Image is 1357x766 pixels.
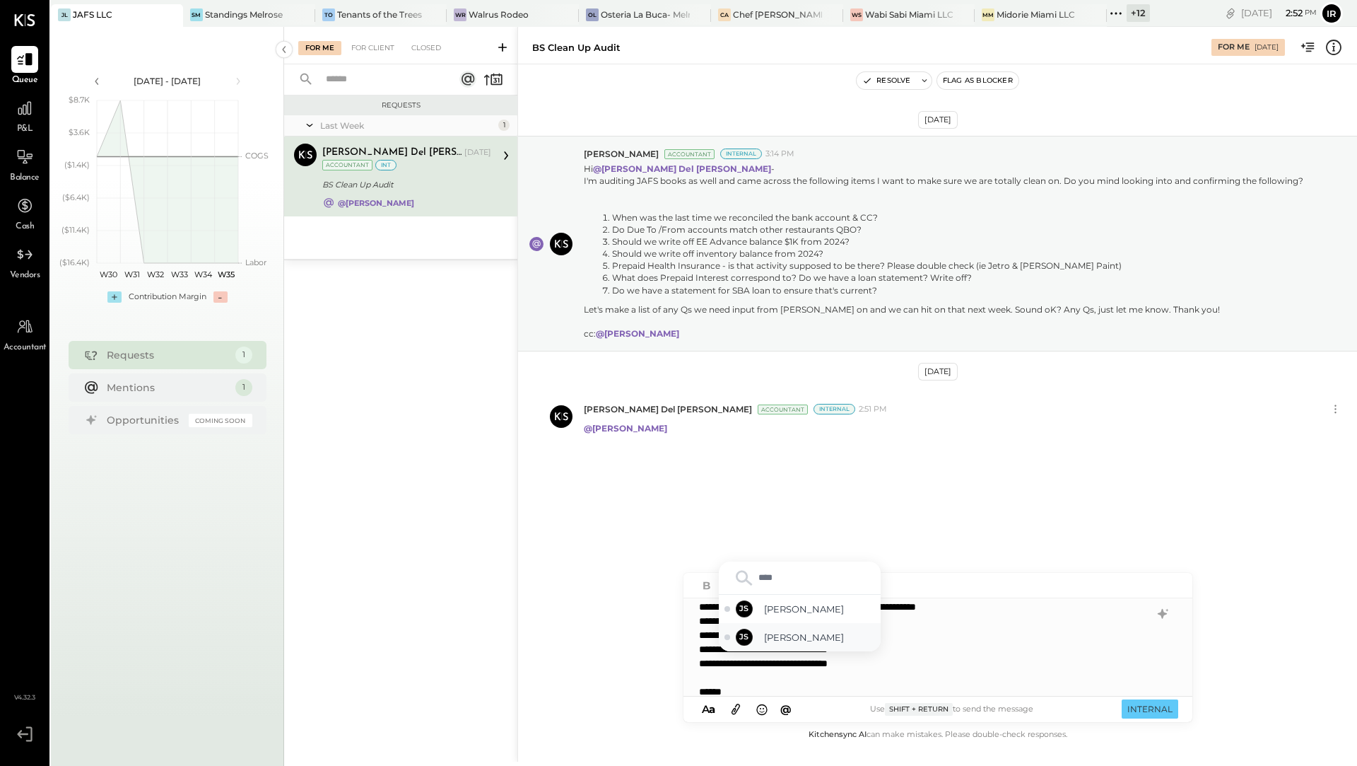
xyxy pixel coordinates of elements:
div: Tenants of the Trees [337,8,422,21]
span: Accountant [4,342,47,354]
li: Prepaid Health Insurance - is that activity supposed to be there? Please double check (ie Jetro &... [612,260,1303,272]
span: JS [739,632,749,643]
div: [DATE] [1241,6,1317,20]
div: [DATE] [918,363,958,381]
div: Requests [107,348,228,362]
div: CA [718,8,731,21]
button: Aa [698,702,720,717]
div: Let's make a list of any Qs we need input from [PERSON_NAME] on and we can hit on that next week.... [584,303,1303,315]
div: [DATE] [464,147,491,158]
span: [PERSON_NAME] Del [PERSON_NAME] [584,403,752,415]
div: Opportunities [107,413,182,427]
div: JL [58,8,71,21]
div: BS Clean Up Audit [322,178,487,192]
div: Select Jose Santa - Offline [719,595,881,623]
div: 1 [235,379,252,396]
div: int [375,160,396,170]
div: For Me [1218,42,1250,53]
div: Accountant [758,405,808,414]
div: Standings Melrose [205,8,283,21]
a: Vendors [1,241,49,282]
li: Do we have a statement for SBA loan to ensure that's current? [612,284,1303,296]
button: Flag as Blocker [937,72,1018,89]
span: [PERSON_NAME] [764,631,875,644]
div: MM [982,8,994,21]
li: When was the last time we reconciled the bank account & CC? [612,211,1303,224]
text: W32 [147,269,164,279]
text: $3.6K [69,127,90,137]
text: $8.7K [69,95,90,105]
div: copy link [1223,6,1238,21]
p: Hi - [584,163,1303,340]
div: Osteria La Buca- Melrose [601,8,690,21]
text: Labor [245,257,266,267]
li: Should we write off EE Advance balance $1K from 2024? [612,236,1303,248]
text: W31 [124,269,140,279]
span: 3:14 PM [765,149,794,160]
div: JAFS LLC [73,8,112,21]
span: JS [739,603,749,615]
span: [PERSON_NAME] [764,603,875,616]
div: BS Clean Up Audit [532,41,621,54]
div: For Me [298,41,341,55]
button: Resolve [857,72,916,89]
text: W35 [218,269,235,279]
div: Wabi Sabi Miami LLC [865,8,953,21]
text: W34 [194,269,212,279]
a: Balance [1,144,49,185]
div: + [107,291,122,303]
li: Should we write off inventory balance from 2024? [612,248,1303,260]
span: Cash [16,221,34,233]
div: Select Joseph Shin - Offline [719,623,881,651]
div: [DATE] [1255,42,1279,52]
a: Cash [1,192,49,233]
div: WR [454,8,466,21]
div: Coming Soon [189,414,252,427]
span: Balance [10,172,40,185]
span: Shift + Return [885,703,953,716]
text: ($6.4K) [62,192,90,202]
span: a [709,702,715,716]
div: Last Week [320,120,495,132]
text: ($1.4K) [64,160,90,170]
div: SM [190,8,203,21]
strong: @[PERSON_NAME] [596,328,679,339]
div: OL [586,8,599,21]
a: P&L [1,95,49,136]
button: @ [776,702,796,717]
a: Queue [1,46,49,87]
span: P&L [17,123,33,136]
text: ($16.4K) [59,257,90,267]
div: Accountant [322,160,372,170]
button: Ir [1320,2,1343,25]
div: [DATE] [918,111,958,129]
div: cc: [584,327,1303,340]
button: Bold [698,576,716,594]
strong: @[PERSON_NAME] [584,423,667,434]
span: @ [780,702,792,716]
div: 1 [235,347,252,364]
button: INTERNAL [1122,700,1178,719]
text: W30 [100,269,117,279]
div: I'm auditing JAFS books as well and came across the following items I want to make sure we are to... [584,175,1303,187]
span: Vendors [10,269,40,282]
div: Midorie Miami LLC [997,8,1075,21]
div: [PERSON_NAME] Del [PERSON_NAME] [322,146,462,160]
div: Internal [813,404,855,414]
div: Mentions [107,381,228,395]
span: [PERSON_NAME] [584,148,659,160]
div: Closed [404,41,448,55]
strong: @[PERSON_NAME] Del [PERSON_NAME] [593,163,771,174]
span: Queue [12,74,38,87]
li: Do Due To /From accounts match other restaurants QBO? [612,224,1303,236]
div: Requests [291,100,510,110]
div: [DATE] - [DATE] [107,75,228,87]
div: To [322,8,335,21]
text: COGS [245,151,269,161]
div: + 12 [1127,4,1150,22]
div: Internal [720,149,762,159]
li: What does Prepaid Interest correspond to? Do we have a loan statement? Write off? [612,272,1303,284]
span: 2:51 PM [859,404,887,415]
strong: @[PERSON_NAME] [338,198,414,208]
div: For Client [344,41,401,55]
